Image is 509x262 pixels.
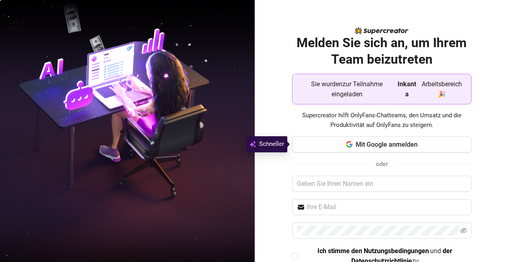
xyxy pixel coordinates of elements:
[307,202,467,212] input: Ihre E-Mail
[292,176,472,192] input: Geben Sie Ihren Namen ein
[422,80,462,98] font: Arbeitsbereich 🎉
[297,35,467,67] font: Melden Sie sich an, um Ihrem Team beizutreten
[398,80,416,98] font: Inkanta
[355,27,408,34] img: logo-BBDzfeDw.svg
[460,227,467,234] span: Auge unsichtbar
[430,247,441,255] font: und
[292,136,472,152] button: Mit Google anmelden
[302,112,462,129] font: Supercreator hilft OnlyFans-Chatteams, den Umsatz und die Produktivität auf OnlyFans zu steigern.
[317,247,429,255] font: Ich stimme den Nutzungsbedingungen
[376,160,388,168] font: oder
[259,140,284,148] font: Schneller
[356,141,418,148] font: Mit Google anmelden
[311,80,342,88] font: Sie wurden
[332,80,383,98] font: zur Teilnahme eingeladen
[249,139,256,149] img: svg%3e
[317,247,429,256] a: Ich stimme den Nutzungsbedingungen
